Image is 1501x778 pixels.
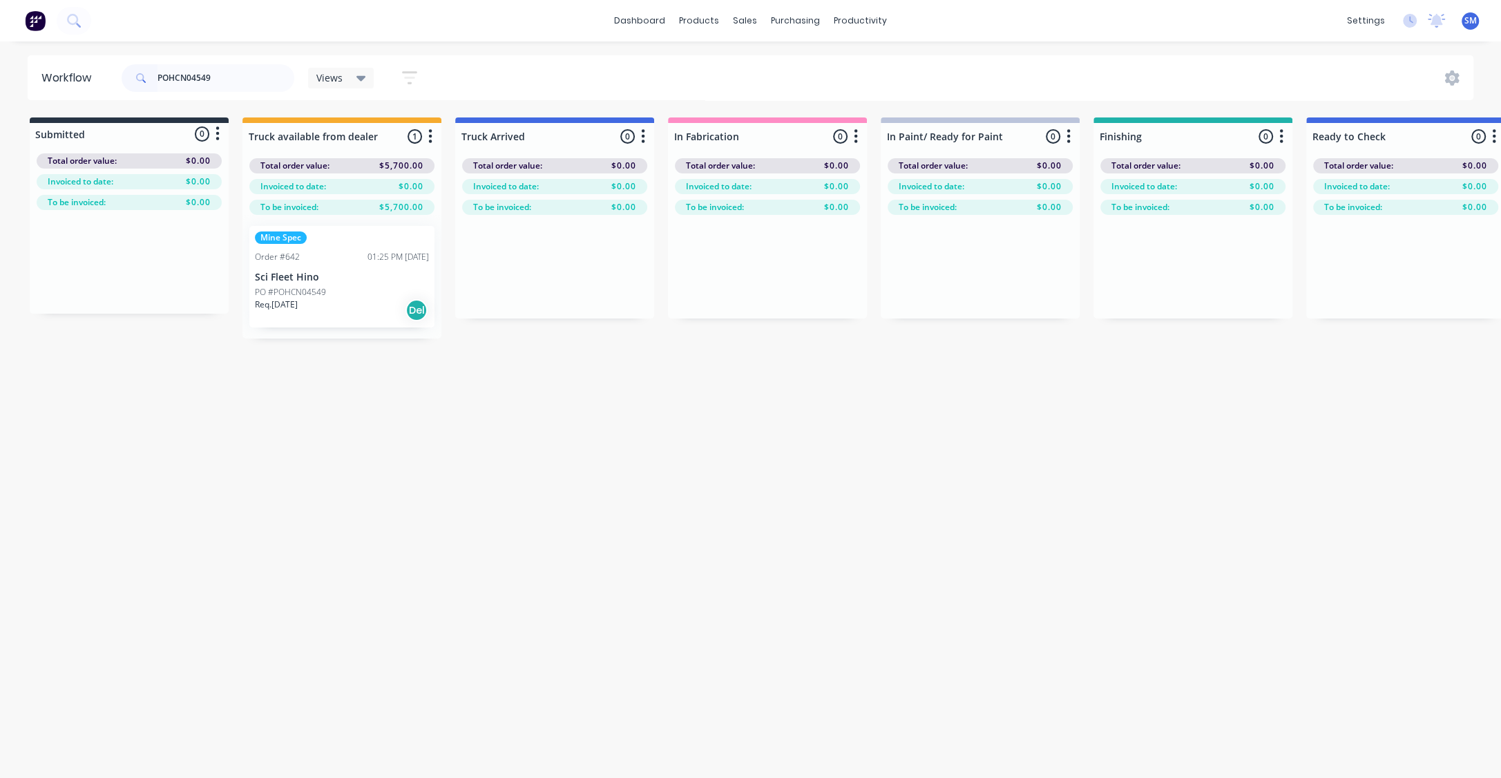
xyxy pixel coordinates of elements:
[48,196,106,209] span: To be invoiced:
[186,196,211,209] span: $0.00
[1037,180,1062,193] span: $0.00
[255,286,326,298] p: PO #POHCN04549
[157,64,294,92] input: Search for orders...
[473,180,539,193] span: Invoiced to date:
[473,160,542,172] span: Total order value:
[25,10,46,31] img: Factory
[1111,180,1177,193] span: Invoiced to date:
[611,201,636,214] span: $0.00
[1324,201,1382,214] span: To be invoiced:
[260,160,329,172] span: Total order value:
[1111,201,1169,214] span: To be invoiced:
[899,160,968,172] span: Total order value:
[899,180,964,193] span: Invoiced to date:
[41,70,98,86] div: Workflow
[186,175,211,188] span: $0.00
[764,10,827,31] div: purchasing
[48,155,117,167] span: Total order value:
[1250,160,1274,172] span: $0.00
[1250,180,1274,193] span: $0.00
[827,10,894,31] div: productivity
[899,201,957,214] span: To be invoiced:
[824,180,849,193] span: $0.00
[1462,160,1487,172] span: $0.00
[473,201,531,214] span: To be invoiced:
[379,201,423,214] span: $5,700.00
[726,10,764,31] div: sales
[186,155,211,167] span: $0.00
[1111,160,1180,172] span: Total order value:
[1324,160,1393,172] span: Total order value:
[611,180,636,193] span: $0.00
[255,298,298,311] p: Req. [DATE]
[260,180,326,193] span: Invoiced to date:
[686,160,755,172] span: Total order value:
[48,175,113,188] span: Invoiced to date:
[1462,180,1487,193] span: $0.00
[1250,201,1274,214] span: $0.00
[607,10,672,31] a: dashboard
[260,201,318,214] span: To be invoiced:
[367,251,429,263] div: 01:25 PM [DATE]
[1037,201,1062,214] span: $0.00
[672,10,726,31] div: products
[405,299,428,321] div: Del
[255,272,429,283] p: Sci Fleet Hino
[249,226,434,328] div: Mine SpecOrder #64201:25 PM [DATE]Sci Fleet HinoPO #POHCN04549Req.[DATE]Del
[686,180,752,193] span: Invoiced to date:
[1037,160,1062,172] span: $0.00
[399,180,423,193] span: $0.00
[379,160,423,172] span: $5,700.00
[1464,15,1477,27] span: SM
[316,70,343,85] span: Views
[611,160,636,172] span: $0.00
[1462,201,1487,214] span: $0.00
[824,201,849,214] span: $0.00
[686,201,744,214] span: To be invoiced:
[255,231,307,244] div: Mine Spec
[824,160,849,172] span: $0.00
[255,251,300,263] div: Order #642
[1340,10,1392,31] div: settings
[1324,180,1390,193] span: Invoiced to date:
